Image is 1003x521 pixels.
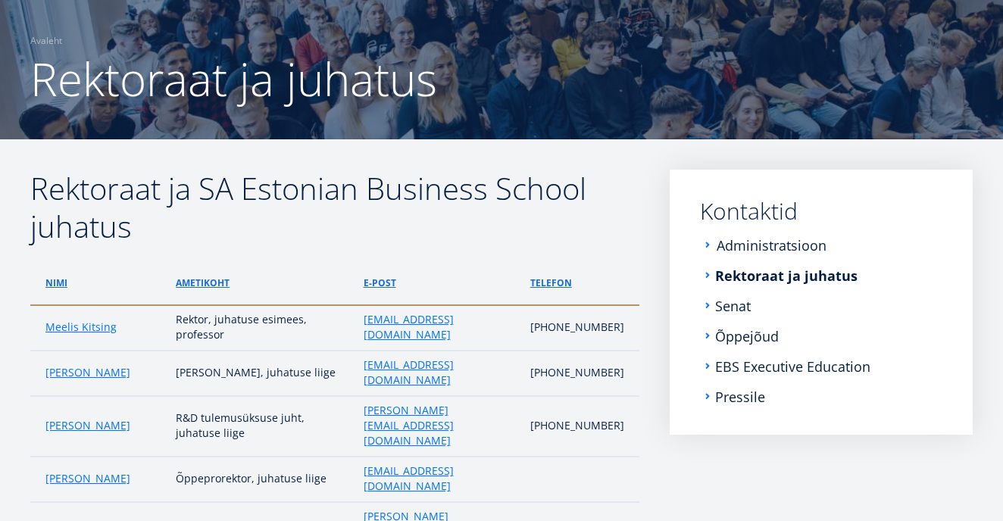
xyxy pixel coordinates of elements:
a: ametikoht [176,276,230,291]
a: [PERSON_NAME][EMAIL_ADDRESS][DOMAIN_NAME] [364,403,515,448]
a: Nimi [45,276,67,291]
td: [PHONE_NUMBER] [523,351,639,396]
td: R&D tulemusüksuse juht, juhatuse liige [168,396,355,457]
a: [EMAIL_ADDRESS][DOMAIN_NAME] [364,312,515,342]
a: Senat [715,298,751,314]
td: [PERSON_NAME], juhatuse liige [168,351,355,396]
a: [PERSON_NAME] [45,471,130,486]
a: e-post [364,276,396,291]
a: Avaleht [30,33,62,48]
td: Õppeprorektor, juhatuse liige [168,457,355,502]
td: [PHONE_NUMBER] [523,396,639,457]
h2: Rektoraat ja SA Estonian Business School juhatus [30,170,639,245]
a: [PERSON_NAME] [45,418,130,433]
span: Rektoraat ja juhatus [30,48,437,110]
a: [PERSON_NAME] [45,365,130,380]
a: Õppejõud [715,329,779,344]
a: Administratsioon [717,238,826,253]
a: Pressile [715,389,765,404]
a: [EMAIL_ADDRESS][DOMAIN_NAME] [364,463,515,494]
p: Rektor, juhatuse esimees, professor [176,312,348,342]
a: [EMAIL_ADDRESS][DOMAIN_NAME] [364,357,515,388]
a: Meelis Kitsing [45,320,117,335]
a: telefon [530,276,572,291]
a: Kontaktid [700,200,942,223]
a: EBS Executive Education [715,359,870,374]
p: [PHONE_NUMBER] [530,320,624,335]
a: Rektoraat ja juhatus [715,268,858,283]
